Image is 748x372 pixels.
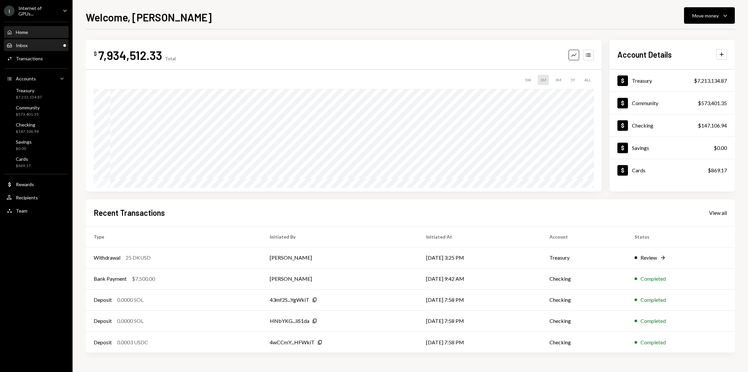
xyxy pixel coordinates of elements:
[16,156,31,162] div: Cards
[16,208,27,214] div: Team
[94,50,97,57] div: $
[4,154,69,170] a: Cards$869.17
[632,122,653,129] div: Checking
[609,70,735,92] a: Treasury$7,213,134.87
[16,76,36,81] div: Accounts
[640,275,666,283] div: Completed
[4,103,69,119] a: Community$573,401.35
[692,12,719,19] div: Move money
[94,338,112,346] div: Deposit
[709,209,727,216] a: View all
[542,331,627,353] td: Checking
[632,100,658,106] div: Community
[542,310,627,331] td: Checking
[117,317,143,325] div: 0.0000 SOL
[542,226,627,247] th: Account
[4,86,69,101] a: Treasury$7,213,134.87
[542,247,627,268] td: Treasury
[262,226,418,247] th: Initiated By
[714,144,727,152] div: $0.00
[16,122,39,128] div: Checking
[270,296,309,304] div: 43mf2S...YgWkiT
[270,338,315,346] div: 4wCCmY...HFWkiT
[94,317,112,325] div: Deposit
[16,29,28,35] div: Home
[627,226,735,247] th: Status
[132,275,155,283] div: $7,500.00
[709,210,727,216] div: View all
[94,275,127,283] div: Bank Payment
[94,207,165,218] h2: Recent Transactions
[684,7,735,24] button: Move money
[522,75,534,85] div: 1W
[16,182,34,187] div: Rewards
[609,137,735,159] a: Savings$0.00
[640,338,666,346] div: Completed
[270,317,309,325] div: HNbYKG...iiS1da
[418,226,542,247] th: Initiated At
[262,247,418,268] td: [PERSON_NAME]
[640,296,666,304] div: Completed
[98,48,162,63] div: 7,934,512.33
[4,178,69,190] a: Rewards
[4,72,69,84] a: Accounts
[16,56,43,61] div: Transactions
[4,6,15,16] div: I
[640,254,657,262] div: Review
[16,43,28,48] div: Inbox
[16,129,39,134] div: $147,106.94
[16,105,40,110] div: Community
[4,120,69,136] a: Checking$147,106.94
[4,191,69,203] a: Recipients
[16,146,32,152] div: $0.00
[126,254,151,262] div: 25 DKUSD
[16,163,31,169] div: $869.17
[609,92,735,114] a: Community$573,401.35
[16,112,40,117] div: $573,401.35
[86,226,262,247] th: Type
[708,166,727,174] div: $869.17
[698,122,727,129] div: $147,106.94
[16,195,38,200] div: Recipients
[632,167,645,173] div: Cards
[418,268,542,289] td: [DATE] 9:42 AM
[16,95,42,100] div: $7,213,134.87
[640,317,666,325] div: Completed
[553,75,564,85] div: 3M
[632,145,649,151] div: Savings
[4,52,69,64] a: Transactions
[4,205,69,216] a: Team
[16,88,42,93] div: Treasury
[418,310,542,331] td: [DATE] 7:58 PM
[609,159,735,181] a: Cards$869.17
[94,254,120,262] div: Withdrawal
[542,268,627,289] td: Checking
[18,5,57,16] div: Internet of GPUs...
[262,268,418,289] td: [PERSON_NAME]
[632,77,652,84] div: Treasury
[542,289,627,310] td: Checking
[418,247,542,268] td: [DATE] 3:25 PM
[617,49,672,60] h2: Account Details
[4,26,69,38] a: Home
[568,75,578,85] div: 1Y
[582,75,594,85] div: ALL
[165,56,176,61] div: Total
[94,296,112,304] div: Deposit
[418,331,542,353] td: [DATE] 7:58 PM
[16,139,32,145] div: Savings
[698,99,727,107] div: $573,401.35
[117,338,148,346] div: 0.0003 USDC
[4,39,69,51] a: Inbox
[609,114,735,136] a: Checking$147,106.94
[117,296,143,304] div: 0.0000 SOL
[694,77,727,85] div: $7,213,134.87
[4,137,69,153] a: Savings$0.00
[538,75,549,85] div: 1M
[418,289,542,310] td: [DATE] 7:58 PM
[86,11,212,24] h1: Welcome, [PERSON_NAME]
